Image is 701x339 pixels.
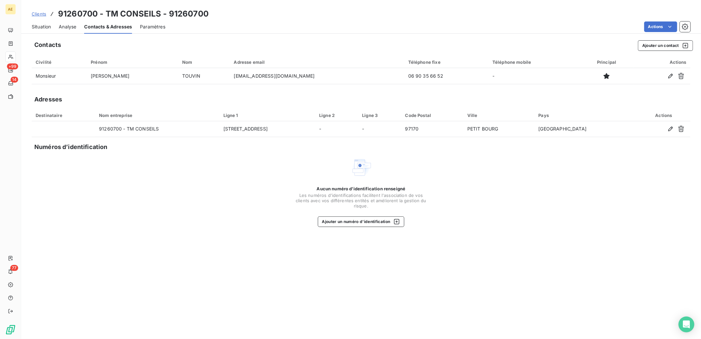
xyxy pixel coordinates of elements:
[358,121,401,137] td: -
[34,142,108,152] h5: Numéros d’identification
[638,40,693,51] button: Ajouter un contact
[319,113,354,118] div: Ligne 2
[219,121,315,137] td: [STREET_ADDRESS]
[7,63,18,69] span: +99
[463,121,535,137] td: PETIT BOURG
[467,113,531,118] div: Ville
[223,113,311,118] div: Ligne 1
[11,77,18,83] span: 14
[91,59,174,65] div: Prénom
[679,317,694,332] div: Open Intercom Messenger
[32,11,46,17] a: Clients
[32,23,51,30] span: Situation
[584,59,630,65] div: Principal
[539,113,633,118] div: Pays
[32,68,87,84] td: Monsieur
[178,68,230,84] td: TOUVIN
[535,121,637,137] td: [GEOGRAPHIC_DATA]
[84,23,132,30] span: Contacts & Adresses
[87,68,178,84] td: [PERSON_NAME]
[295,193,427,208] span: Les numéros d'identifications facilitent l'association de vos clients avec vos différentes entité...
[140,23,165,30] span: Paramètres
[362,113,397,118] div: Ligne 3
[315,121,358,137] td: -
[408,59,484,65] div: Téléphone fixe
[641,113,686,118] div: Actions
[644,21,677,32] button: Actions
[404,68,488,84] td: 06 90 35 66 52
[230,68,404,84] td: [EMAIL_ADDRESS][DOMAIN_NAME]
[5,4,16,15] div: AE
[350,157,372,178] img: Empty state
[10,265,18,271] span: 77
[318,216,405,227] button: Ajouter un numéro d’identification
[182,59,226,65] div: Nom
[34,40,61,50] h5: Contacts
[59,23,76,30] span: Analyse
[492,59,576,65] div: Téléphone mobile
[58,8,209,20] h3: 91260700 - TM CONSEILS - 91260700
[99,113,215,118] div: Nom entreprise
[34,95,62,104] h5: Adresses
[637,59,686,65] div: Actions
[234,59,400,65] div: Adresse email
[5,324,16,335] img: Logo LeanPay
[488,68,580,84] td: -
[401,121,463,137] td: 97170
[36,113,91,118] div: Destinataire
[95,121,219,137] td: 91260700 - TM CONSEILS
[405,113,459,118] div: Code Postal
[36,59,83,65] div: Civilité
[317,186,406,191] span: Aucun numéro d’identification renseigné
